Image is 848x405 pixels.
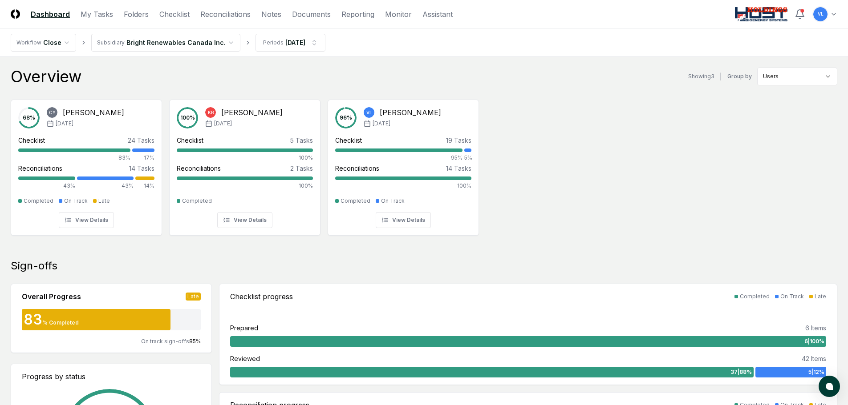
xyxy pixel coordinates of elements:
div: Checklist [335,136,362,145]
div: Completed [24,197,53,205]
div: Workflow [16,39,41,47]
div: Completed [740,293,770,301]
div: 100% [177,154,313,162]
div: [PERSON_NAME] [221,107,283,118]
a: 100%KB[PERSON_NAME][DATE]Checklist5 Tasks100%Reconciliations2 Tasks100%CompletedView Details [169,92,321,236]
div: 6 Items [805,323,826,333]
a: Checklist progressCompletedOn TrackLatePrepared6 Items6|100%Reviewed42 Items37|88%5|12% [219,284,837,385]
div: 24 Tasks [128,136,154,145]
span: On track sign-offs [141,338,189,345]
div: Reconciliations [177,164,221,173]
span: 5 | 12 % [808,368,824,376]
a: Dashboard [31,9,70,20]
a: Monitor [385,9,412,20]
a: Checklist [159,9,190,20]
div: On Track [780,293,804,301]
div: Sign-offs [11,259,837,273]
img: Host NA Holdings logo [735,7,788,21]
span: [DATE] [214,120,232,128]
div: On Track [381,197,405,205]
div: Late [98,197,110,205]
div: 43% [18,182,75,190]
div: Progress by status [22,371,201,382]
span: 37 | 88 % [730,368,752,376]
a: Folders [124,9,149,20]
div: 95% [335,154,463,162]
div: 83% [18,154,130,162]
a: Reconciliations [200,9,251,20]
a: Documents [292,9,331,20]
div: 14% [135,182,154,190]
div: On Track [64,197,88,205]
div: 42 Items [802,354,826,363]
div: Overview [11,68,81,85]
div: 17% [132,154,154,162]
div: Showing 3 [688,72,714,80]
span: KB [208,109,214,116]
div: [DATE] [285,38,305,47]
span: [DATE] [56,120,73,128]
img: Logo [11,9,20,19]
div: Reconciliations [335,164,379,173]
div: Late [186,293,201,301]
span: 6 | 100 % [804,337,824,345]
div: Reviewed [230,354,260,363]
button: View Details [59,212,114,228]
div: Completed [341,197,370,205]
div: Subsidiary [97,39,125,47]
a: Reporting [341,9,374,20]
div: 19 Tasks [446,136,471,145]
button: View Details [376,212,431,228]
div: 14 Tasks [446,164,471,173]
div: Periods [263,39,284,47]
div: Checklist progress [230,291,293,302]
div: 83 [22,313,42,327]
button: atlas-launcher [819,376,840,397]
span: [DATE] [373,120,390,128]
a: Notes [261,9,281,20]
button: VL [812,6,828,22]
div: Overall Progress [22,291,81,302]
div: 5% [464,154,471,162]
div: 100% [335,182,471,190]
a: 96%VL[PERSON_NAME][DATE]Checklist19 Tasks95%5%Reconciliations14 Tasks100%CompletedOn TrackView De... [328,92,479,236]
a: 68%CY[PERSON_NAME][DATE]Checklist24 Tasks83%17%Reconciliations14 Tasks43%43%14%CompletedOn TrackL... [11,92,162,236]
div: 2 Tasks [290,164,313,173]
div: 43% [77,182,134,190]
div: % Completed [42,319,79,327]
nav: breadcrumb [11,34,325,52]
label: Group by [727,74,752,79]
div: [PERSON_NAME] [380,107,441,118]
button: Periods[DATE] [256,34,325,52]
div: 5 Tasks [290,136,313,145]
div: 100% [177,182,313,190]
div: Late [815,293,826,301]
div: [PERSON_NAME] [63,107,124,118]
div: | [720,72,722,81]
a: My Tasks [81,9,113,20]
div: Prepared [230,323,258,333]
span: VL [818,11,824,17]
span: CY [49,109,56,116]
div: 14 Tasks [129,164,154,173]
a: Assistant [422,9,453,20]
span: VL [366,109,372,116]
div: Reconciliations [18,164,62,173]
div: Checklist [18,136,45,145]
button: View Details [217,212,272,228]
span: 85 % [189,338,201,345]
div: Completed [182,197,212,205]
div: Checklist [177,136,203,145]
